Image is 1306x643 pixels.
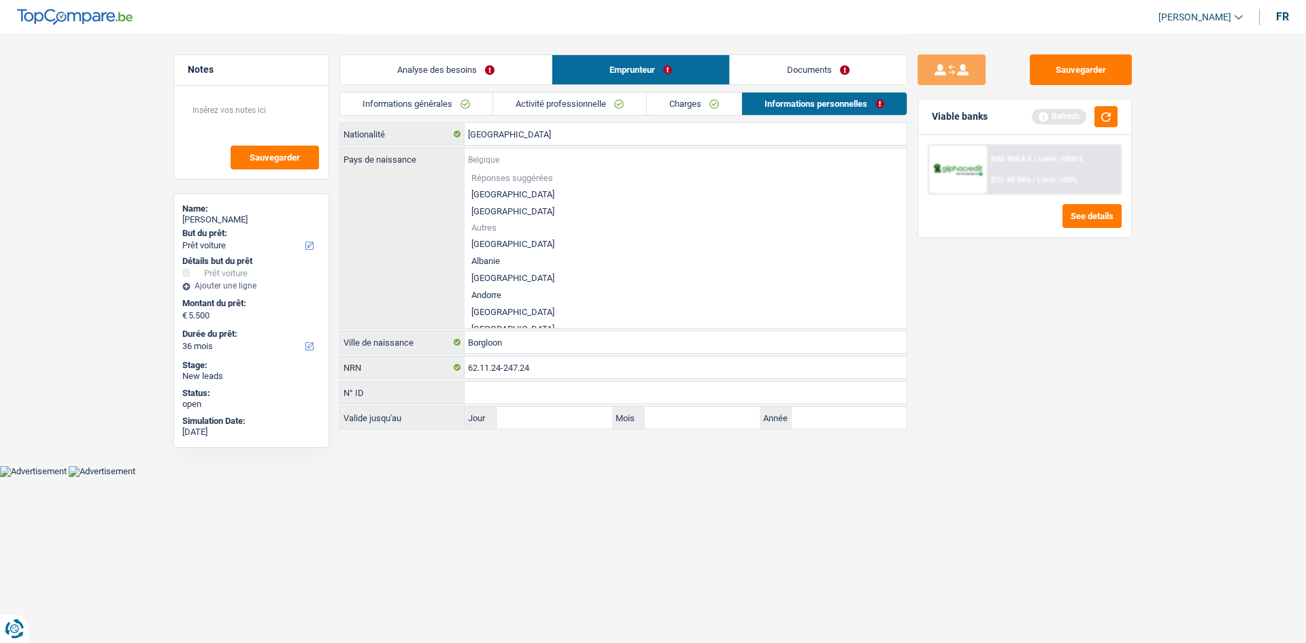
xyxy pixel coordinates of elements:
div: Viable banks [932,111,988,122]
a: Informations personnelles [742,93,907,115]
label: Ville de naissance [340,331,465,353]
a: Documents [730,55,907,84]
li: [GEOGRAPHIC_DATA] [465,269,907,286]
li: [GEOGRAPHIC_DATA] [465,303,907,320]
input: 12.12.12-123.12 [465,357,907,378]
span: Réponses suggérées [471,174,900,182]
label: Montant du prêt: [182,298,318,309]
label: Année [760,407,792,429]
div: Name: [182,203,320,214]
label: Jour [465,407,497,429]
img: TopCompare Logo [17,9,133,25]
label: Durée du prêt: [182,329,318,340]
a: Informations générales [340,93,492,115]
input: MM [645,407,760,429]
li: [GEOGRAPHIC_DATA] [465,235,907,252]
div: New leads [182,371,320,382]
input: 590-1234567-89 [465,382,907,403]
label: Mois [612,407,645,429]
img: Advertisement [69,466,135,477]
div: Status: [182,388,320,399]
button: Sauvegarder [231,146,319,169]
div: Stage: [182,360,320,371]
label: Valide jusqu'au [340,407,465,429]
li: Andorre [465,286,907,303]
span: Sauvegarder [250,153,300,162]
span: Autres [471,223,900,232]
div: Ajouter une ligne [182,281,320,291]
span: [PERSON_NAME] [1158,12,1231,23]
li: [GEOGRAPHIC_DATA] [465,186,907,203]
a: Analyse des besoins [340,55,552,84]
span: Limit: <50% [1037,176,1077,184]
input: JJ [497,407,612,429]
span: / [1034,154,1037,163]
span: DTI: 45.84% [991,176,1031,184]
button: Sauvegarder [1030,54,1132,85]
a: Activité professionnelle [493,93,646,115]
span: € [182,310,187,321]
span: NAI: 866,6 € [991,154,1032,163]
li: [GEOGRAPHIC_DATA] [465,203,907,220]
a: Charges [647,93,741,115]
span: Limit: >850 € [1039,154,1083,163]
img: AlphaCredit [933,162,983,178]
input: Belgique [465,123,907,145]
div: Simulation Date: [182,416,320,427]
label: Nationalité [340,123,465,145]
div: [DATE] [182,427,320,438]
label: Pays de naissance [340,148,465,170]
input: AAAA [792,407,907,429]
li: [GEOGRAPHIC_DATA] [465,320,907,337]
div: fr [1276,10,1289,23]
h5: Notes [188,64,315,76]
div: [PERSON_NAME] [182,214,320,225]
label: NRN [340,357,465,378]
span: / [1033,176,1035,184]
a: Emprunteur [552,55,729,84]
div: open [182,399,320,410]
div: Détails but du prêt [182,256,320,267]
div: Refresh [1032,109,1086,124]
label: But du prêt: [182,228,318,239]
button: See details [1062,204,1122,228]
label: N° ID [340,382,465,403]
input: Belgique [465,148,907,170]
li: Albanie [465,252,907,269]
a: [PERSON_NAME] [1148,6,1243,29]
